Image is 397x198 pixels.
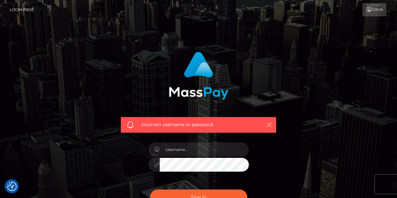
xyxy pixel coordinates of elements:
[160,142,249,157] input: Username...
[169,52,228,100] img: MassPay Login
[7,182,17,191] button: Consent Preferences
[7,182,17,191] img: Revisit consent button
[141,121,256,128] span: Incorrect username or password.
[10,3,34,16] a: Login Page
[362,3,386,16] a: Login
